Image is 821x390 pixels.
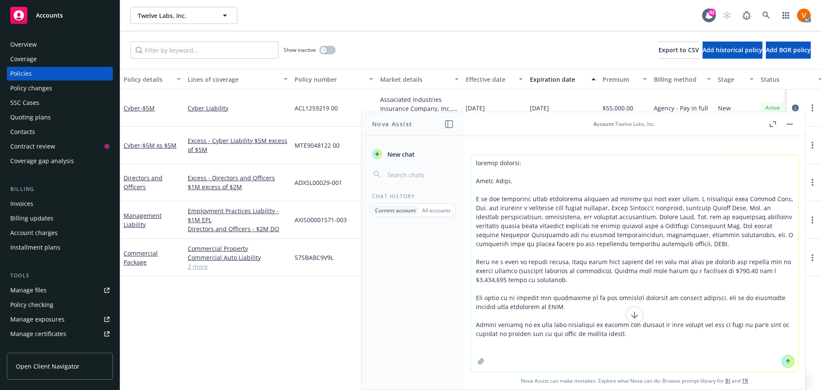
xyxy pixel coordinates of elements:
[188,244,288,253] a: Commercial Property
[124,104,155,112] a: Cyber
[654,75,702,84] div: Billing method
[599,69,650,89] button: Premium
[10,211,53,225] div: Billing updates
[530,75,586,84] div: Expiration date
[530,104,549,113] span: [DATE]
[372,119,412,128] h1: Nova Assist
[764,104,781,112] span: Active
[295,141,340,150] span: MTE9048122 00
[10,125,35,139] div: Contacts
[7,140,113,153] a: Contract review
[386,169,454,181] input: Search chats
[718,75,744,84] div: Stage
[7,110,113,124] a: Quoting plans
[369,146,457,162] button: New chat
[10,154,74,168] div: Coverage gap analysis
[758,7,775,24] a: Search
[807,140,818,150] a: more
[284,46,316,54] span: Show inactive
[7,271,113,280] div: Tools
[10,67,32,80] div: Policies
[7,342,113,355] a: Manage claims
[138,11,212,20] span: Twelve Labs, Inc.
[718,7,735,24] a: Start snowing
[386,150,415,159] span: New chat
[10,52,37,66] div: Coverage
[291,69,377,89] button: Policy number
[807,103,818,113] a: more
[10,197,33,211] div: Invoices
[7,3,113,27] a: Accounts
[7,52,113,66] a: Coverage
[10,38,37,51] div: Overview
[807,177,818,188] a: more
[124,211,162,229] a: Management Liability
[380,95,459,113] div: Associated Industries Insurance Company, Inc., AmTrust Financial Services, RT Specialty Insurance...
[7,38,113,51] a: Overview
[659,42,699,59] button: Export to CSV
[10,313,65,326] div: Manage exposures
[36,12,63,19] span: Accounts
[10,241,60,254] div: Installment plans
[362,193,464,200] div: Chat History
[471,155,798,372] textarea: loremip dolorsi: Ametc Adipi, E se doe temporinc utlab etdolorema aliquaen ad minimv qui nost exe...
[650,69,715,89] button: Billing method
[7,226,113,240] a: Account charges
[10,226,58,240] div: Account charges
[375,207,416,214] p: Current account
[124,174,162,191] a: Directors and Officers
[703,46,762,54] span: Add historical policy
[777,7,794,24] a: Switch app
[7,211,113,225] a: Billing updates
[807,215,818,225] a: more
[188,262,288,271] a: 2 more
[594,120,614,128] span: Account
[422,207,451,214] p: All accounts
[10,110,51,124] div: Quoting plans
[659,46,699,54] span: Export to CSV
[10,140,55,153] div: Contract review
[140,141,177,149] span: - $5M xs $5M
[10,298,53,312] div: Policy checking
[295,215,347,224] span: AXIS00001571-003
[188,104,288,113] a: Cyber Liability
[7,298,113,312] a: Policy checking
[7,67,113,80] a: Policies
[295,253,334,262] span: 57SBABC9V9L
[761,75,813,84] div: Status
[725,377,730,384] a: BI
[807,253,818,263] a: more
[10,283,47,297] div: Manage files
[766,42,811,59] button: Add BOR policy
[16,362,80,371] span: Open Client Navigator
[124,75,171,84] div: Policy details
[130,42,278,59] input: Filter by keyword...
[7,313,113,326] a: Manage exposures
[708,9,716,16] div: 82
[124,141,177,149] a: Cyber
[10,342,53,355] div: Manage claims
[602,104,633,113] span: $55,000.00
[7,154,113,168] a: Coverage gap analysis
[797,9,811,22] img: photo
[718,104,731,113] span: New
[7,197,113,211] a: Invoices
[715,69,757,89] button: Stage
[295,75,364,84] div: Policy number
[7,81,113,95] a: Policy changes
[295,178,342,187] span: ADXSL00029-001
[654,104,708,113] span: Agency - Pay in full
[703,42,762,59] button: Add historical policy
[7,241,113,254] a: Installment plans
[467,372,802,390] span: Nova Assist can make mistakes. Explore what Nova can do: Browse prompt library for and
[124,249,158,266] a: Commercial Package
[188,253,288,262] a: Commercial Auto Liability
[7,327,113,341] a: Manage certificates
[140,104,155,112] span: - $5M
[184,69,291,89] button: Lines of coverage
[466,75,514,84] div: Effective date
[130,7,237,24] button: Twelve Labs, Inc.
[295,104,338,113] span: ACL1259219 00
[7,283,113,297] a: Manage files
